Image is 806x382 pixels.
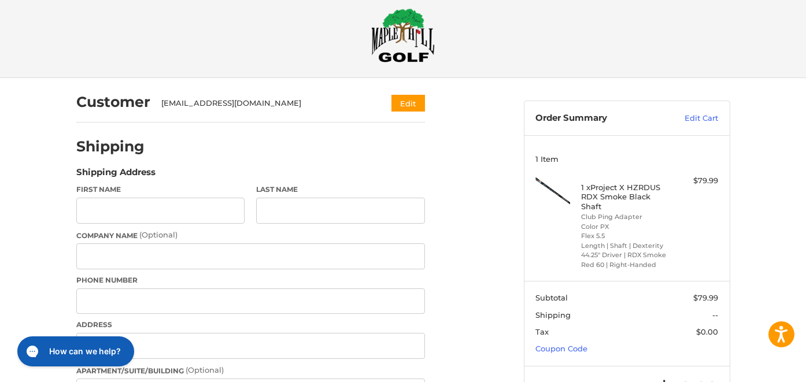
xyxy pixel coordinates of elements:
label: Company Name [76,229,425,241]
h2: Shipping [76,138,145,155]
span: $0.00 [696,327,718,336]
label: Last Name [256,184,425,195]
label: Apartment/Suite/Building [76,365,425,376]
span: $79.99 [693,293,718,302]
h3: Order Summary [535,113,660,124]
h2: Customer [76,93,150,111]
span: -- [712,310,718,320]
h4: 1 x Project X HZRDUS RDX Smoke Black Shaft [581,183,670,211]
span: Subtotal [535,293,568,302]
div: [EMAIL_ADDRESS][DOMAIN_NAME] [161,98,369,109]
li: Color PX [581,222,670,232]
img: Maple Hill Golf [371,8,435,62]
li: Flex 5.5 [581,231,670,241]
span: Tax [535,327,549,336]
legend: Shipping Address [76,166,156,184]
label: Address [76,320,425,330]
small: (Optional) [186,365,224,374]
li: Length | Shaft | Dexterity 44.25" Driver | RDX Smoke Red 60 | Right-Handed [581,241,670,270]
iframe: Google Customer Reviews [711,351,806,382]
li: Club Ping Adapter [581,212,670,222]
span: Shipping [535,310,571,320]
iframe: Gorgias live chat messenger [12,332,138,370]
div: $79.99 [672,175,718,187]
label: First Name [76,184,245,195]
h3: 1 Item [535,154,718,164]
label: Phone Number [76,275,425,285]
small: (Optional) [139,230,178,239]
a: Edit Cart [660,113,718,124]
button: Edit [391,95,425,112]
a: Coupon Code [535,344,587,353]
